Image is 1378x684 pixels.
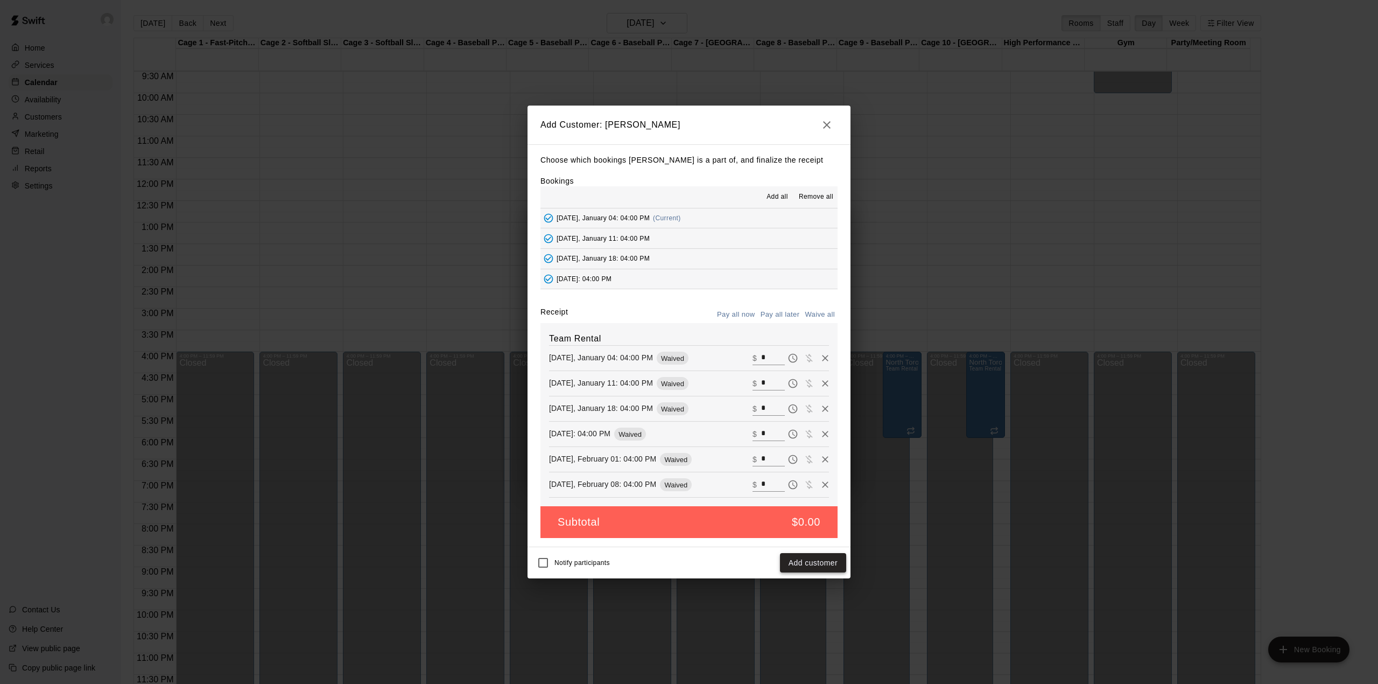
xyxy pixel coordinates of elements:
button: Remove [817,350,833,366]
span: Waive payment [801,378,817,387]
span: Remove all [799,192,833,203]
button: Remove all [795,189,838,206]
span: Waive payment [801,429,817,438]
span: Pay later [785,429,801,438]
span: Waived [660,456,692,464]
label: Bookings [540,177,574,185]
button: Added - Collect Payment [540,271,557,287]
button: Added - Collect Payment[DATE], January 18: 04:00 PM [540,249,838,269]
span: Waive payment [801,454,817,463]
span: [DATE], January 04: 04:00 PM [557,214,650,222]
p: $ [753,378,757,389]
button: Remove [817,375,833,392]
button: Pay all now [714,306,758,323]
p: $ [753,454,757,465]
button: Pay all later [758,306,803,323]
span: (Current) [653,214,681,222]
button: Added - Collect Payment [540,250,557,267]
span: [DATE], January 11: 04:00 PM [557,234,650,242]
h2: Add Customer: [PERSON_NAME] [528,106,850,144]
button: Add all [760,189,795,206]
span: Waive payment [801,353,817,362]
button: Added - Collect Payment [540,210,557,226]
span: Waived [660,481,692,489]
p: [DATE], February 01: 04:00 PM [549,453,656,464]
span: Pay later [785,353,801,362]
span: Waived [657,380,688,388]
button: Add customer [780,553,846,573]
h5: $0.00 [792,515,820,529]
h5: Subtotal [558,515,600,529]
button: Added - Collect Payment [540,231,557,247]
span: [DATE]: 04:00 PM [557,275,611,283]
p: Choose which bookings [PERSON_NAME] is a part of, and finalize the receipt [540,153,838,167]
span: Waive payment [801,479,817,488]
span: [DATE], January 18: 04:00 PM [557,255,650,262]
span: Add all [767,192,788,203]
span: Notify participants [554,559,610,567]
span: Waive payment [801,403,817,413]
span: Waived [657,405,688,413]
p: [DATE], February 08: 04:00 PM [549,479,656,490]
button: Added - Collect Payment[DATE], January 11: 04:00 PM [540,228,838,248]
p: $ [753,353,757,364]
h6: Team Rental [549,332,829,346]
span: Pay later [785,403,801,413]
button: Remove [817,401,833,417]
button: Remove [817,477,833,493]
span: Pay later [785,454,801,463]
p: [DATE]: 04:00 PM [549,428,610,439]
p: [DATE], January 18: 04:00 PM [549,403,653,414]
p: $ [753,403,757,414]
button: Remove [817,451,833,467]
span: Pay later [785,378,801,387]
span: Waived [614,430,646,438]
p: $ [753,429,757,439]
span: Pay later [785,479,801,488]
button: Remove [817,426,833,442]
p: $ [753,479,757,490]
p: [DATE], January 11: 04:00 PM [549,378,653,388]
span: Waived [657,354,688,362]
button: Added - Collect Payment[DATE], January 04: 04:00 PM(Current) [540,208,838,228]
p: [DATE], January 04: 04:00 PM [549,352,653,363]
button: Waive all [802,306,838,323]
button: Added - Collect Payment[DATE]: 04:00 PM [540,269,838,289]
label: Receipt [540,306,568,323]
